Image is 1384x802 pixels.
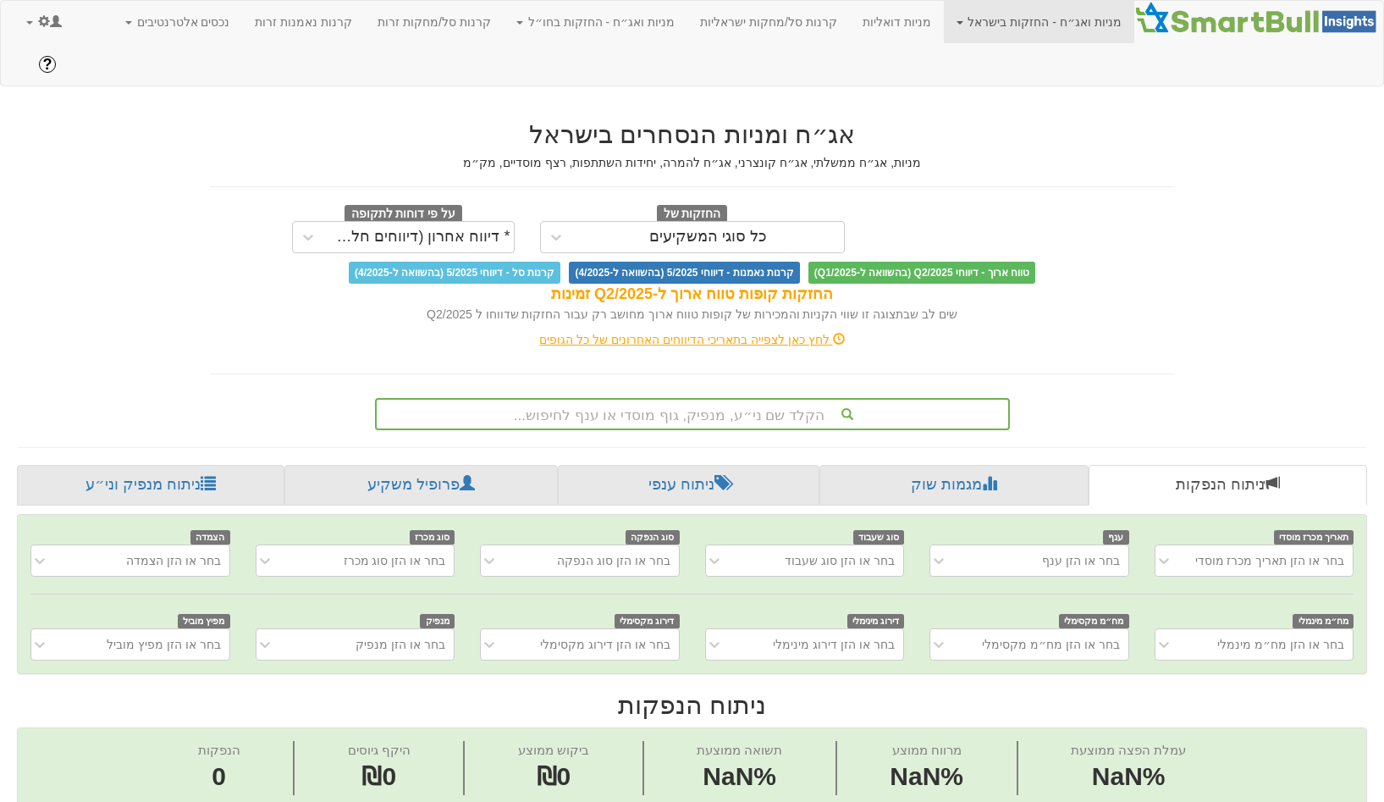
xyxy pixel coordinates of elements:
[1103,530,1129,545] span: ענף
[420,614,455,628] span: מנפיק
[1042,552,1120,569] div: בחר או הזן ענף
[377,400,1008,429] div: הקלד שם ני״ע, מנפיק, גוף מוסדי או ענף לחיפוש...
[819,465,1088,506] a: מגמות שוק
[43,56,52,73] span: ?
[210,284,1175,306] div: החזקות קופות טווח ארוך ל-Q2/2025 זמינות
[1071,759,1186,795] span: NaN%
[537,762,571,790] span: ₪0
[785,552,895,569] div: בחר או הזן סוג שעבוד
[210,306,1175,323] div: שים לב שבתצוגה זו שווי הקניות והמכירות של קופות טווח ארוך מחושב רק עבור החזקות שדווחו ל Q2/2025
[697,743,782,757] span: תשואה ממוצעת
[365,1,504,43] a: קרנות סל/מחקות זרות
[410,530,455,545] span: סוג מכרז
[808,262,1035,284] span: טווח ארוך - דיווחי Q2/2025 (בהשוואה ל-Q1/2025)
[615,614,680,628] span: דירוג מקסימלי
[17,465,284,506] a: ניתוח מנפיק וני״ע
[557,552,670,569] div: בחר או הזן סוג הנפקה
[190,530,230,545] span: הצמדה
[657,205,728,224] span: החזקות של
[345,205,462,224] span: על פי דוחות לתקופה
[1071,743,1186,757] span: עמלת הפצה ממוצעת
[210,120,1175,148] h2: אג״ח ומניות הנסחרים בישראל
[518,743,589,757] span: ביקוש ממוצע
[349,262,560,284] span: קרנות סל - דיווחי 5/2025 (בהשוואה ל-4/2025)
[198,743,240,757] span: הנפקות
[773,636,895,653] div: בחר או הזן דירוג מינימלי
[1195,552,1344,569] div: בחר או הזן תאריך מכרז מוסדי
[198,759,240,795] span: 0
[697,759,782,795] span: NaN%
[1089,465,1367,506] a: ניתוח הנפקות
[982,636,1120,653] div: בחר או הזן מח״מ מקסימלי
[504,1,687,43] a: מניות ואג״ח - החזקות בחו״ל
[113,1,243,43] a: נכסים אלטרנטיבים
[356,636,445,653] div: בחר או הזן מנפיק
[178,614,230,628] span: מפיץ מוביל
[1217,636,1344,653] div: בחר או הזן מח״מ מינמלי
[1059,614,1129,628] span: מח״מ מקסימלי
[687,1,850,43] a: קרנות סל/מחקות ישראליות
[107,636,221,653] div: בחר או הזן מפיץ מוביל
[853,530,905,545] span: סוג שעבוד
[626,530,680,545] span: סוג הנפקה
[1274,530,1354,545] span: תאריך מכרז מוסדי
[890,759,963,795] span: NaN%
[850,1,944,43] a: מניות דואליות
[361,762,396,790] span: ₪0
[284,465,557,506] a: פרופיל משקיע
[944,1,1134,43] a: מניות ואג״ח - החזקות בישראל
[1134,1,1383,35] img: Smartbull
[847,614,905,628] span: דירוג מינימלי
[126,552,221,569] div: בחר או הזן הצמדה
[210,157,1175,169] h5: מניות, אג״ח ממשלתי, אג״ח קונצרני, אג״ח להמרה, יחידות השתתפות, רצף מוסדיים, מק״מ
[328,229,510,246] div: * דיווח אחרון (דיווחים חלקיים)
[17,691,1367,719] h2: ניתוח הנפקות
[26,43,69,86] a: ?
[344,552,446,569] div: בחר או הזן סוג מכרז
[1293,614,1354,628] span: מח״מ מינמלי
[197,331,1188,348] div: לחץ כאן לצפייה בתאריכי הדיווחים האחרונים של כל הגופים
[892,743,962,757] span: מרווח ממוצע
[569,262,799,284] span: קרנות נאמנות - דיווחי 5/2025 (בהשוואה ל-4/2025)
[348,743,411,757] span: היקף גיוסים
[242,1,365,43] a: קרנות נאמנות זרות
[540,636,670,653] div: בחר או הזן דירוג מקסימלי
[558,465,819,506] a: ניתוח ענפי
[649,229,767,246] div: כל סוגי המשקיעים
